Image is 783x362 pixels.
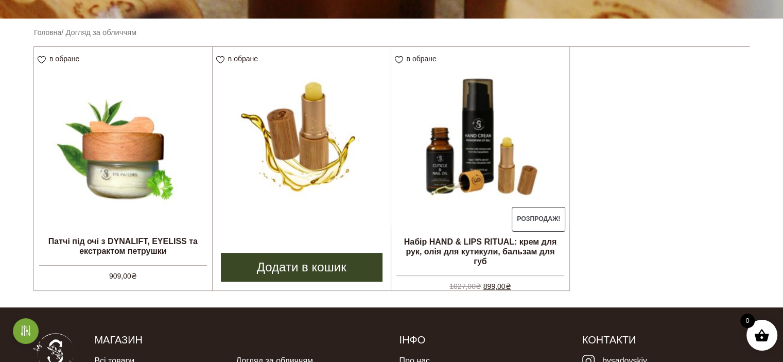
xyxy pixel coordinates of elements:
a: Патчі під очі з DYNALIFT, EYELISS та екстрактом петрушки 909,00₴ [34,47,212,280]
a: Головна [34,28,61,37]
bdi: 1027,00 [449,282,481,290]
span: ₴ [476,282,481,290]
span: ₴ [506,282,511,290]
a: Розпродаж! Набір HAND & LIPS RITUAL: крем для рук, олія для кутикули, бальзам для губ [391,47,570,280]
img: unfavourite.svg [216,56,224,64]
h5: Магазин [94,333,384,347]
bdi: 899,00 [483,282,511,290]
a: в обране [38,55,83,63]
h5: Контакти [582,333,750,347]
span: 0 [740,314,755,328]
span: ₴ [131,272,137,280]
nav: Breadcrumb [34,27,749,38]
a: Додати в кошик: “Зволожуючий бальзам для губ з восками та оліями” [221,253,382,282]
bdi: 909,00 [109,272,137,280]
a: в обране [395,55,440,63]
h2: Патчі під очі з DYNALIFT, EYELISS та екстрактом петрушки [34,232,212,260]
h5: Інфо [399,333,566,347]
span: в обране [228,55,258,63]
span: в обране [49,55,79,63]
a: в обране [216,55,262,63]
img: unfavourite.svg [395,56,403,64]
img: unfavourite.svg [38,56,46,64]
span: Розпродаж! [512,207,566,232]
span: в обране [407,55,437,63]
h2: Набір HAND & LIPS RITUAL: крем для рук, олія для кутикули, бальзам для губ [391,233,570,271]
